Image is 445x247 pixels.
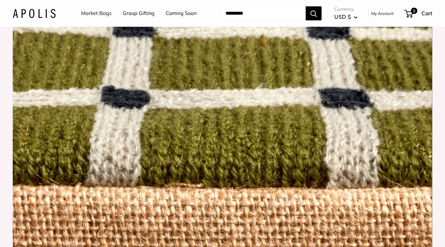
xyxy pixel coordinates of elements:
[334,13,351,20] span: USD $
[405,8,432,18] a: 0 Cart
[334,5,358,14] span: Currency
[13,9,56,18] img: Apolis
[421,10,432,17] span: Cart
[334,12,358,22] button: USD $
[166,9,197,18] a: Coming Soon
[81,9,112,18] a: Market Bags
[371,10,394,17] a: My Account
[123,9,155,18] a: Group Gifting
[411,8,417,14] span: 0
[306,6,322,20] button: Search
[220,6,306,20] input: Search...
